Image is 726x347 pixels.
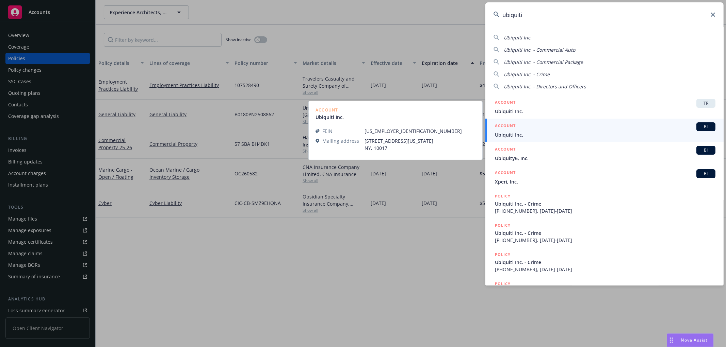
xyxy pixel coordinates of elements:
a: POLICYUbiquiti Inc. - Crime[PHONE_NUMBER], [DATE]-[DATE] [485,218,724,247]
span: Ubiquity6, Inc. [495,155,715,162]
span: BI [699,124,713,130]
span: Ubiquiti Inc. [495,131,715,138]
h5: POLICY [495,280,511,287]
span: Nova Assist [681,337,708,343]
h5: POLICY [495,193,511,199]
span: [PHONE_NUMBER], [DATE]-[DATE] [495,237,715,244]
h5: ACCOUNT [495,122,516,131]
a: POLICY [485,277,724,306]
a: ACCOUNTBIXperi, Inc. [485,166,724,189]
span: Ubiquiti Inc. [504,34,532,41]
span: Ubiquiti Inc. - Crime [495,229,715,237]
span: Xperi, Inc. [495,178,715,185]
span: Ubiquiti Inc. - Commercial Package [504,59,583,65]
span: Ubiquiti Inc. [495,108,715,115]
span: BI [699,171,713,177]
div: Drag to move [667,334,676,347]
span: Ubiquiti Inc. - Crime [495,200,715,207]
a: POLICYUbiquiti Inc. - Crime[PHONE_NUMBER], [DATE]-[DATE] [485,247,724,277]
h5: POLICY [495,222,511,229]
a: ACCOUNTBIUbiquiti Inc. [485,119,724,142]
span: [PHONE_NUMBER], [DATE]-[DATE] [495,207,715,214]
a: ACCOUNTBIUbiquity6, Inc. [485,142,724,166]
button: Nova Assist [667,333,714,347]
a: POLICYUbiquiti Inc. - Crime[PHONE_NUMBER], [DATE]-[DATE] [485,189,724,218]
h5: ACCOUNT [495,169,516,177]
span: Ubiquiti Inc. - Crime [495,259,715,266]
input: Search... [485,2,724,27]
span: Ubiquiti Inc. - Crime [504,71,550,77]
span: [PHONE_NUMBER], [DATE]-[DATE] [495,266,715,273]
span: BI [699,147,713,153]
span: Ubiquiti Inc. - Directors and Officers [504,83,586,90]
h5: ACCOUNT [495,146,516,154]
span: Ubiquiti Inc. - Commercial Auto [504,47,575,53]
span: TR [699,100,713,106]
h5: ACCOUNT [495,99,516,107]
h5: POLICY [495,251,511,258]
a: ACCOUNTTRUbiquiti Inc. [485,95,724,119]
